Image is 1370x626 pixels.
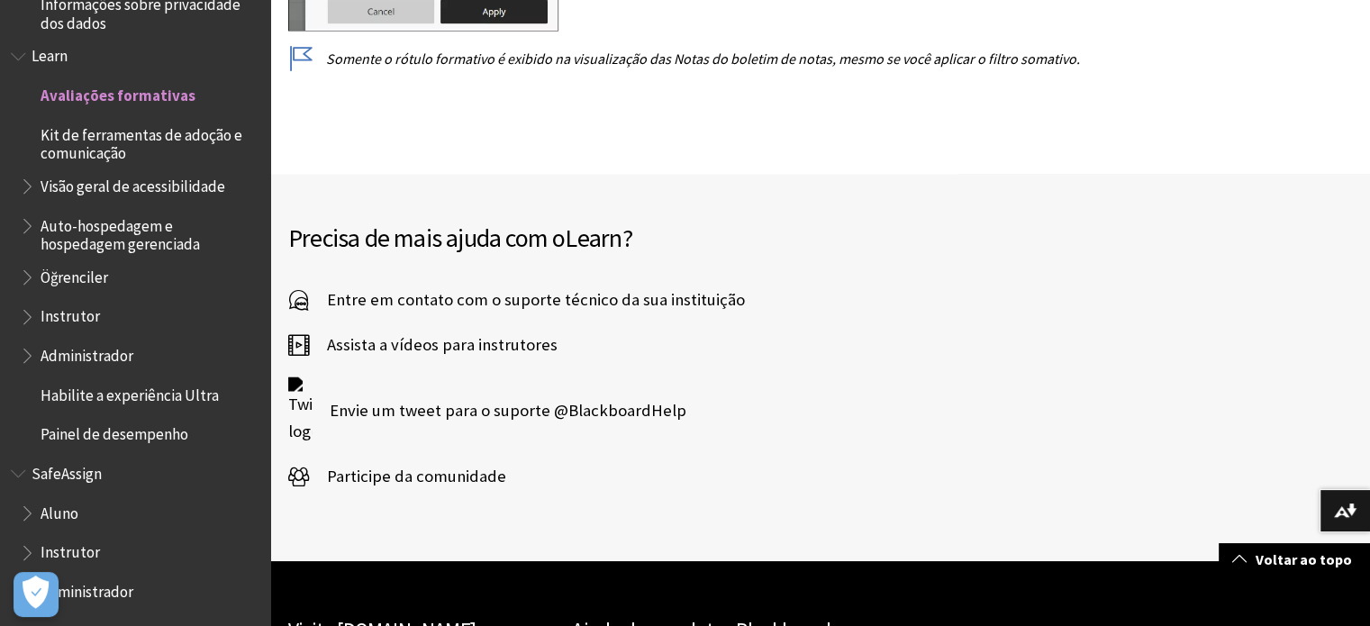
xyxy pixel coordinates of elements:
span: Aluno [41,498,78,522]
h2: Precisa de mais ajuda com o ? [288,219,821,257]
nav: Book outline for Blackboard SafeAssign [11,458,259,607]
span: Visão geral de acessibilidade [41,171,225,195]
span: Habilite a experiência Ultra [41,380,219,404]
img: Twitter logo [288,377,312,445]
span: Envie um tweet para o suporte @BlackboardHelp [312,397,686,424]
span: Administrador [41,340,133,365]
span: Instrutor [41,538,100,562]
span: Öğrenciler [41,262,108,286]
p: Somente o rótulo formativo é exibido na visualização das Notas do boletim de notas, mesmo se você... [288,49,1085,68]
span: Learn [565,222,621,254]
button: Abrir preferências [14,572,59,617]
span: Instrutor [41,302,100,326]
span: Learn [32,41,68,66]
span: Auto-hospedagem e hospedagem gerenciada [41,211,258,253]
span: SafeAssign [32,458,102,483]
span: Participe da comunidade [309,463,506,490]
a: Entre em contato com o suporte técnico da sua instituição [288,286,745,313]
span: Assista a vídeos para instrutores [309,331,558,358]
a: Voltar ao topo [1219,543,1370,576]
nav: Book outline for Blackboard Learn Help [11,41,259,450]
a: Assista a vídeos para instrutores [288,331,558,358]
span: Entre em contato com o suporte técnico da sua instituição [309,286,745,313]
span: Painel de desempenho [41,420,188,444]
span: Administrador [41,576,133,601]
span: Kit de ferramentas de adoção e comunicação [41,120,258,162]
span: Avaliações formativas [41,80,195,104]
a: Twitter logo Envie um tweet para o suporte @BlackboardHelp [288,377,686,445]
a: Participe da comunidade [288,463,506,490]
